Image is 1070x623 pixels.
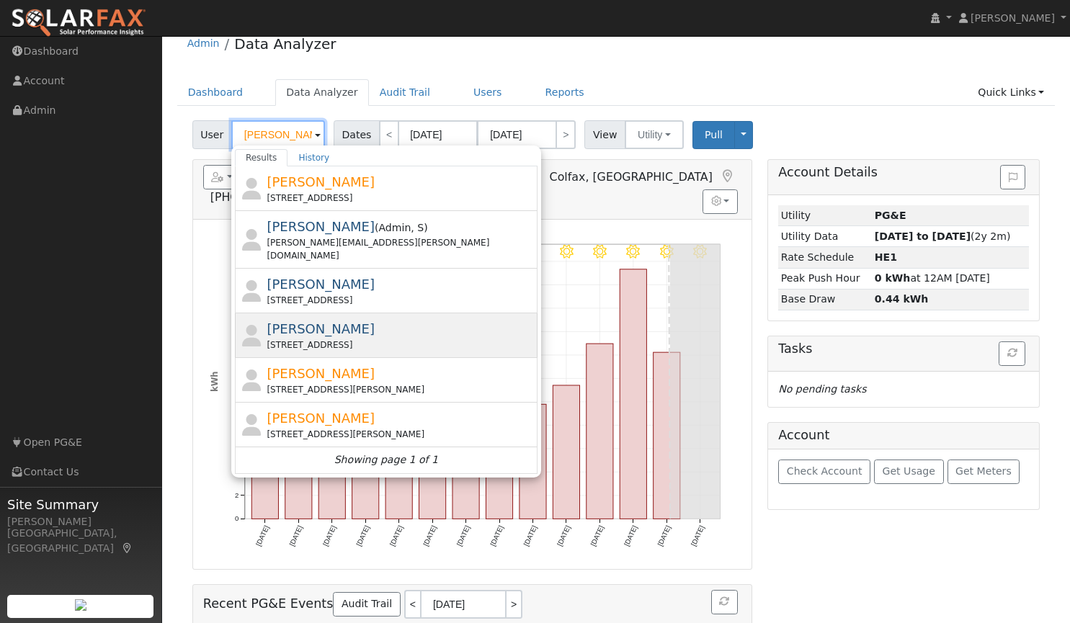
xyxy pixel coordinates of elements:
img: retrieve [75,599,86,611]
div: [PERSON_NAME][EMAIL_ADDRESS][PERSON_NAME][DOMAIN_NAME] [267,236,534,262]
a: Audit Trail [369,79,441,106]
input: Select a User [231,120,325,149]
a: History [287,149,340,166]
i: 8/10 - Clear [627,245,641,259]
button: Issue History [1000,165,1025,189]
rect: onclick="" [654,352,680,519]
a: > [556,120,576,149]
a: Quick Links [967,79,1055,106]
i: 8/09 - Clear [593,245,607,259]
a: < [404,590,420,619]
i: 8/08 - Clear [560,245,574,259]
text: [DATE] [455,524,471,547]
span: Salesperson [411,222,424,233]
rect: onclick="" [352,293,378,519]
h5: Account Details [778,165,1029,180]
td: Peak Push Hour [778,268,872,289]
a: Reports [535,79,595,106]
rect: onclick="" [318,344,345,519]
strong: [DATE] to [DATE] [875,230,971,242]
button: Pull [692,121,735,149]
button: Refresh [711,590,738,614]
rect: onclick="" [486,372,512,519]
text: [DATE] [623,524,639,547]
a: Dashboard [177,79,254,106]
a: Data Analyzer [234,35,336,53]
span: View [584,120,625,149]
rect: onclick="" [285,390,312,519]
a: > [507,590,522,619]
h5: Account [778,428,829,442]
text: kWh [209,371,219,392]
rect: onclick="" [553,385,579,519]
rect: onclick="" [452,425,479,519]
button: Refresh [999,341,1025,366]
strong: ID: 17113891, authorized: 07/29/25 [875,210,906,221]
span: Check Account [787,465,862,477]
span: [PERSON_NAME] [267,277,375,292]
a: Audit Trail [333,592,400,617]
text: 0 [235,515,238,523]
rect: onclick="" [385,384,412,519]
text: [DATE] [522,524,538,547]
strong: 0.44 kWh [875,293,929,305]
a: Results [235,149,288,166]
a: Login As (last Never) [527,169,543,184]
div: [STREET_ADDRESS] [267,192,534,205]
span: [PERSON_NAME] [267,219,375,234]
span: Dates [334,120,380,149]
span: [PHONE_NUMBER] [210,190,315,204]
span: (2y 2m) [875,230,1011,242]
a: Admin [187,37,220,49]
h5: Recent PG&E Events [203,590,741,619]
img: SolarFax [11,8,146,38]
button: Get Usage [874,460,944,484]
td: Base Draw [778,289,872,310]
td: at 12AM [DATE] [872,268,1029,289]
div: [GEOGRAPHIC_DATA], [GEOGRAPHIC_DATA] [7,526,154,556]
span: Get Usage [883,465,935,477]
span: [PERSON_NAME] [267,174,375,189]
span: [PERSON_NAME] [971,12,1055,24]
span: Get Meters [955,465,1012,477]
text: [DATE] [589,524,605,547]
button: Utility [625,120,684,149]
rect: onclick="" [419,331,445,519]
td: Rate Schedule [778,247,872,268]
span: Admin [378,222,411,233]
span: [PERSON_NAME] [267,366,375,381]
span: [PERSON_NAME] [267,411,375,426]
text: [DATE] [690,524,706,547]
text: [DATE] [656,524,672,547]
button: Get Meters [948,460,1020,484]
span: User [192,120,232,149]
div: [PERSON_NAME] [7,514,154,529]
i: 8/11 - Clear [660,245,674,259]
span: Site Summary [7,495,154,514]
div: [STREET_ADDRESS][PERSON_NAME] [267,428,534,441]
a: Users [463,79,513,106]
rect: onclick="" [251,374,278,519]
button: Check Account [778,460,870,484]
strong: N [875,251,897,263]
rect: onclick="" [520,404,546,519]
span: Pull [705,129,723,140]
span: [PERSON_NAME] [267,321,375,336]
a: Map [720,169,736,184]
a: < [379,120,399,149]
a: Data Analyzer [275,79,369,106]
i: No pending tasks [778,383,866,395]
i: Showing page 1 of 1 [334,452,438,467]
text: [DATE] [254,524,271,547]
strong: 0 kWh [875,272,911,284]
h5: Tasks [778,341,1029,357]
text: [DATE] [489,524,505,547]
text: [DATE] [388,524,405,547]
text: [DATE] [355,524,371,547]
span: ( ) [375,222,428,233]
td: Utility Data [778,226,872,247]
text: [DATE] [321,524,338,547]
div: [STREET_ADDRESS] [267,294,534,307]
span: Colfax, [GEOGRAPHIC_DATA] [550,170,713,184]
div: [STREET_ADDRESS] [267,339,534,351]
